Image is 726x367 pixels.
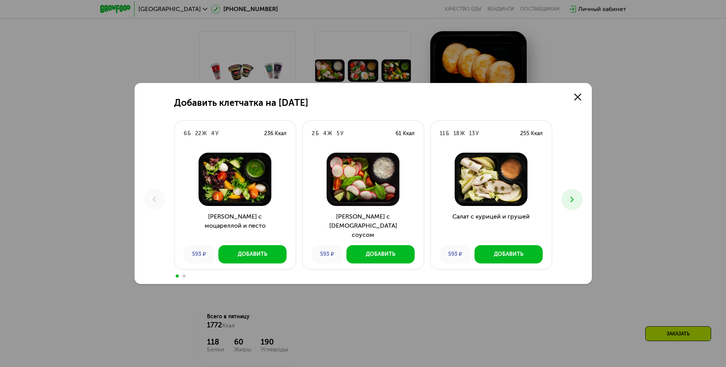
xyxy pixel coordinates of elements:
div: 13 [469,130,475,137]
div: 11 [440,130,445,137]
div: У [340,130,343,137]
div: 61 Ккал [396,130,415,137]
div: Ж [460,130,465,137]
div: Б [446,130,449,137]
div: Добавить [494,251,523,258]
div: Б [316,130,319,137]
div: Ж [202,130,207,137]
h2: Добавить клетчатка на [DATE] [174,97,308,108]
div: 4 [211,130,215,137]
h3: [PERSON_NAME] с моцареллой и песто [175,212,296,239]
div: 593 ₽ [312,245,343,263]
div: 593 ₽ [440,245,471,263]
button: Добавить [218,245,287,263]
div: 236 Ккал [264,130,287,137]
div: Б [188,130,191,137]
div: 5 [337,130,340,137]
div: Добавить [366,251,395,258]
div: У [476,130,479,137]
div: 593 ₽ [184,245,215,263]
h3: Салат с курицей и грушей [431,212,552,239]
div: Ж [327,130,332,137]
img: Салат с курицей и грушей [437,153,546,206]
div: 4 [323,130,327,137]
img: Салат с моцареллой и песто [181,153,290,206]
img: Салат с греческим соусом [309,153,418,206]
div: Добавить [238,251,267,258]
div: 6 [184,130,187,137]
div: 255 Ккал [520,130,543,137]
div: 22 [195,130,201,137]
button: Добавить [346,245,415,263]
button: Добавить [474,245,543,263]
div: У [215,130,218,137]
div: 18 [454,130,459,137]
div: 2 [312,130,315,137]
h3: [PERSON_NAME] с [DEMOGRAPHIC_DATA] соусом [303,212,424,239]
